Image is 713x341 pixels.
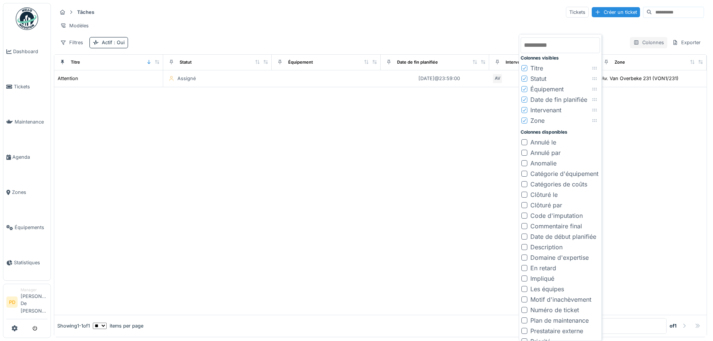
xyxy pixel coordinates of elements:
div: Équipement [288,59,313,66]
span: Agenda [12,153,48,161]
div: Date de fin planifiée [397,59,438,66]
div: Date de début planifiée [530,232,596,241]
span: Tickets [14,83,48,90]
div: Plan de maintenance [530,316,589,325]
div: Catégories de coûts [530,180,587,189]
div: Clôturé par [530,201,562,210]
div: Commentaire final [530,222,582,231]
div: Anomalie [530,159,557,168]
div: Clôturé le [530,190,558,199]
div: Intervenant [530,106,561,115]
li: PD [6,296,18,308]
strong: Tâches [74,9,97,16]
div: Titre [530,64,543,73]
div: Annulé le [530,138,556,147]
div: Impliqué [530,274,554,283]
div: Titre [71,59,80,66]
div: Colonnes disponibles [521,129,600,136]
div: Numéro de ticket [530,305,579,314]
li: Titre [521,63,600,73]
span: Maintenance [15,118,48,125]
div: Manager [21,287,48,293]
li: [PERSON_NAME] De [PERSON_NAME] [21,287,48,317]
span: Équipements [15,224,48,231]
div: Annulé par [530,148,561,157]
div: Créer un ticket [592,7,640,17]
div: Actif [102,39,125,46]
div: Équipement [530,85,564,94]
div: Exporter [669,37,704,48]
li: Équipement [521,84,600,94]
div: Zone [615,59,625,66]
div: Date de fin planifiée [530,95,587,104]
li: Intervenant [521,105,600,115]
li: Zone [521,115,600,126]
div: Showing 1 - 1 of 1 [57,322,90,329]
div: Les équipes [530,284,564,293]
div: Attention [58,75,78,82]
div: Zone [530,116,545,125]
div: [DATE] @ 23:59:00 [418,75,460,82]
div: Assigné [177,75,196,82]
div: Domaine d'expertise [530,253,589,262]
span: Statistiques [14,259,48,266]
li: Date de fin planifiée [521,94,600,105]
div: Modèles [57,20,92,31]
strong: of 1 [670,322,677,329]
span: : Oui [112,40,125,45]
span: Zones [12,189,48,196]
div: Catégorie d'équipement [530,169,598,178]
div: Filtres [57,37,86,48]
div: Av. Van Overbeke 231 (VON1/231) [601,75,679,82]
div: Statut [530,74,546,83]
div: Description [530,243,563,252]
div: Colonnes [630,37,667,48]
div: En retard [530,264,556,273]
div: Statut [180,59,192,66]
div: Motif d'inachèvement [530,295,591,304]
li: Statut [521,73,600,84]
div: items per page [93,322,143,329]
div: AV [492,73,503,84]
div: Tickets [566,7,589,18]
div: Code d'imputation [530,211,583,220]
div: Prestataire externe [530,326,583,335]
img: Badge_color-CXgf-gQk.svg [16,7,38,30]
div: Intervenant [506,59,529,66]
div: Colonnes visibles [521,55,600,61]
span: Dashboard [13,48,48,55]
